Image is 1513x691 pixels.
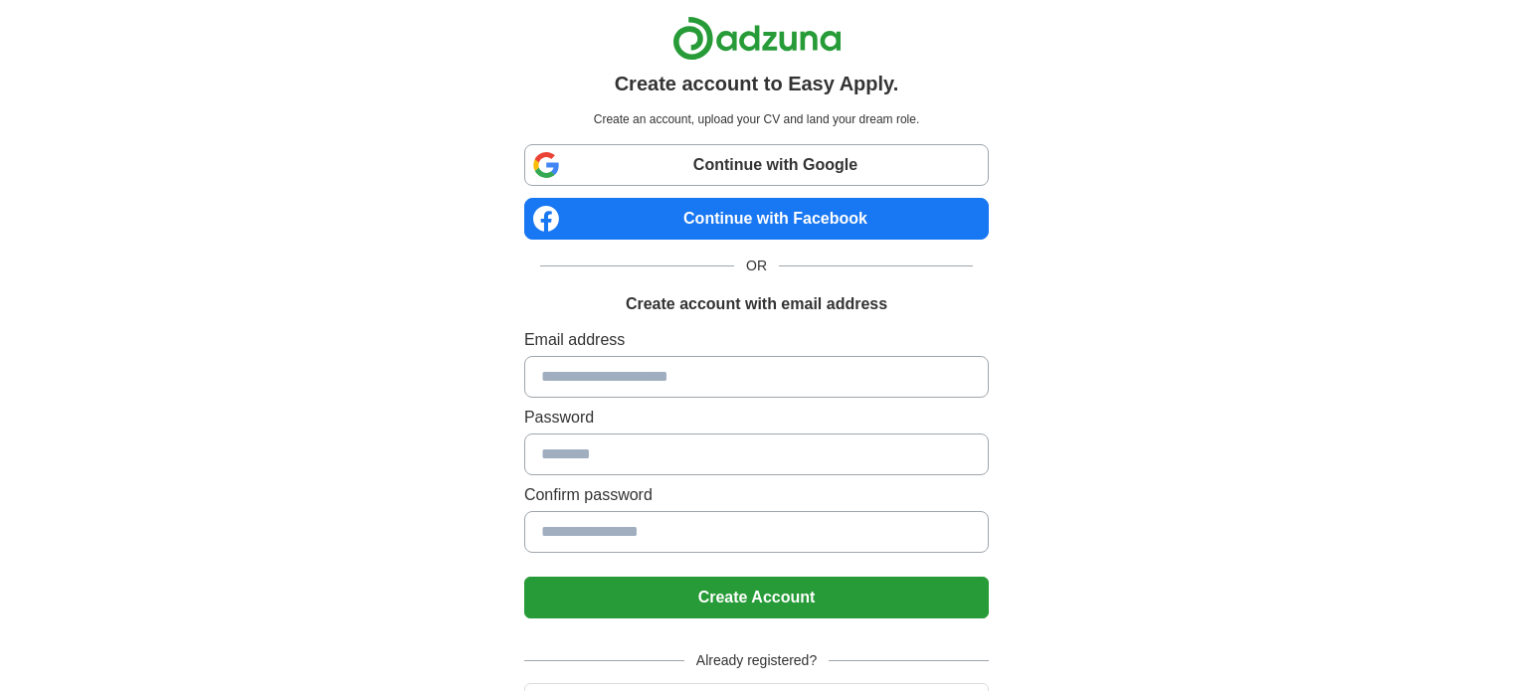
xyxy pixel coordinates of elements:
a: Continue with Facebook [524,198,989,240]
label: Confirm password [524,483,989,507]
h1: Create account with email address [626,292,887,316]
button: Create Account [524,577,989,618]
p: Create an account, upload your CV and land your dream role. [528,110,985,128]
h1: Create account to Easy Apply. [615,69,899,98]
span: OR [734,256,779,276]
span: Already registered? [684,650,829,671]
label: Password [524,406,989,430]
a: Continue with Google [524,144,989,186]
label: Email address [524,328,989,352]
img: Adzuna logo [672,16,842,61]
